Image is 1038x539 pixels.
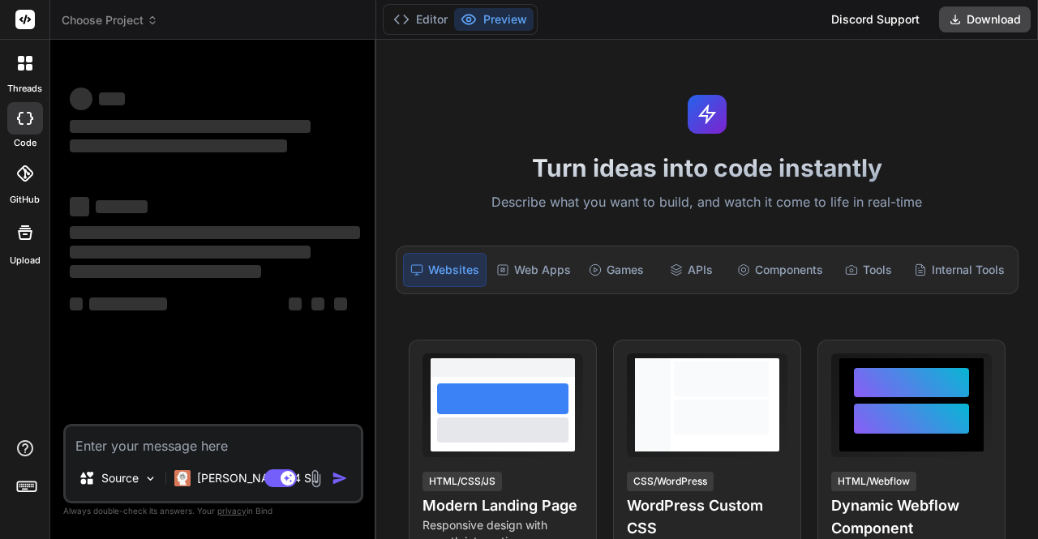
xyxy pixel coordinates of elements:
img: attachment [307,469,325,488]
label: code [14,136,36,150]
h1: Turn ideas into code instantly [386,153,1028,182]
button: Download [939,6,1031,32]
div: HTML/Webflow [831,472,916,491]
div: CSS/WordPress [627,472,714,491]
span: ‌ [334,297,347,310]
img: Pick Models [144,472,157,486]
label: GitHub [10,193,40,207]
label: threads [7,82,42,96]
span: ‌ [89,297,167,310]
span: ‌ [96,200,148,213]
p: Source [101,470,139,486]
div: HTML/CSS/JS [422,472,502,491]
p: [PERSON_NAME] 4 S.. [197,470,318,486]
div: Components [731,253,830,287]
span: ‌ [311,297,324,310]
span: ‌ [70,120,311,133]
div: Websites [403,253,487,287]
span: ‌ [289,297,302,310]
p: Describe what you want to build, and watch it come to life in real-time [386,192,1028,213]
img: icon [332,470,348,486]
span: Choose Project [62,12,158,28]
span: ‌ [70,88,92,110]
div: Tools [833,253,904,287]
label: Upload [10,254,41,267]
span: ‌ [70,139,287,152]
div: APIs [655,253,727,287]
span: ‌ [70,246,311,259]
button: Editor [387,8,454,31]
span: privacy [217,506,247,515]
span: ‌ [70,226,360,239]
span: ‌ [70,265,261,278]
span: ‌ [99,92,125,105]
div: Discord Support [821,6,929,32]
div: Internal Tools [907,253,1011,287]
div: Games [581,253,652,287]
p: Always double-check its answers. Your in Bind [63,503,363,519]
div: Web Apps [490,253,577,287]
h4: Modern Landing Page [422,494,583,517]
img: Claude 4 Sonnet [174,470,191,486]
button: Preview [454,8,534,31]
span: ‌ [70,297,83,310]
span: ‌ [70,197,89,216]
